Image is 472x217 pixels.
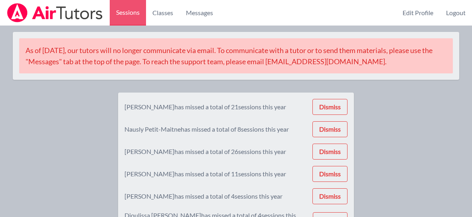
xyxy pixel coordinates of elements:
[124,102,286,112] div: [PERSON_NAME] has missed a total of 21 sessions this year
[124,147,286,156] div: [PERSON_NAME] has missed a total of 26 sessions this year
[19,38,453,73] div: As of [DATE], our tutors will no longer communicate via email. To communicate with a tutor or to ...
[186,8,213,18] span: Messages
[124,124,289,134] div: Nausly Petit-Maitne has missed a total of 8 sessions this year
[312,166,348,182] button: Dismiss
[6,3,103,22] img: Airtutors Logo
[124,191,282,201] div: [PERSON_NAME] has missed a total of 4 sessions this year
[312,121,348,137] button: Dismiss
[312,188,348,204] button: Dismiss
[312,144,348,160] button: Dismiss
[124,169,286,179] div: [PERSON_NAME] has missed a total of 11 sessions this year
[312,99,348,115] button: Dismiss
